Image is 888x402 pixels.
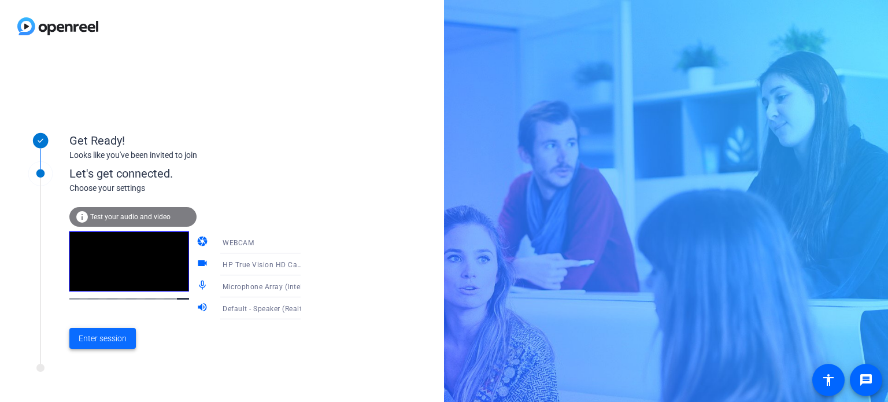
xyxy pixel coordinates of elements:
[79,333,127,345] span: Enter session
[75,210,89,224] mat-icon: info
[197,235,210,249] mat-icon: camera
[69,182,324,194] div: Choose your settings
[90,213,171,221] span: Test your audio and video
[197,301,210,315] mat-icon: volume_up
[822,373,835,387] mat-icon: accessibility
[69,165,324,182] div: Let's get connected.
[859,373,873,387] mat-icon: message
[197,257,210,271] mat-icon: videocam
[69,149,301,161] div: Looks like you've been invited to join
[197,279,210,293] mat-icon: mic_none
[223,260,355,269] span: HP True Vision HD Camera (04f2:b78f)
[69,328,136,349] button: Enter session
[223,239,254,247] span: WEBCAM
[223,282,479,291] span: Microphone Array (Intel® Smart Sound Technology for Digital Microphones)
[69,132,301,149] div: Get Ready!
[223,304,387,313] span: Default - Speaker (Realtek High Definition Audio)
